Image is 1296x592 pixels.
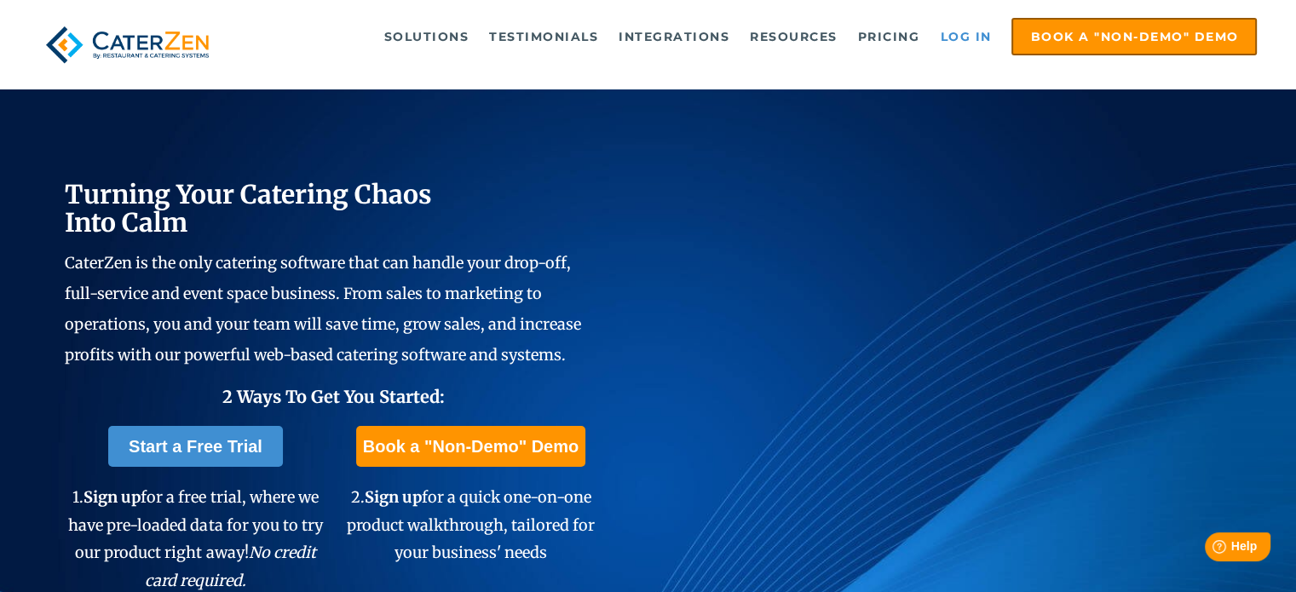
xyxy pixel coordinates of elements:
[84,487,141,507] span: Sign up
[222,386,444,407] span: 2 Ways To Get You Started:
[145,543,316,589] em: No credit card required.
[481,20,607,54] a: Testimonials
[108,426,283,467] a: Start a Free Trial
[1011,18,1257,55] a: Book a "Non-Demo" Demo
[68,487,322,589] span: 1. for a free trial, where we have pre-loaded data for you to try our product right away!
[931,20,999,54] a: Log in
[65,178,432,239] span: Turning Your Catering Chaos Into Calm
[347,487,595,562] span: 2. for a quick one-on-one product walkthrough, tailored for your business' needs
[741,20,846,54] a: Resources
[610,20,738,54] a: Integrations
[356,426,585,467] a: Book a "Non-Demo" Demo
[1144,526,1277,573] iframe: Help widget launcher
[247,18,1257,55] div: Navigation Menu
[364,487,421,507] span: Sign up
[850,20,929,54] a: Pricing
[39,18,216,72] img: caterzen
[65,253,581,365] span: CaterZen is the only catering software that can handle your drop-off, full-service and event spac...
[376,20,478,54] a: Solutions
